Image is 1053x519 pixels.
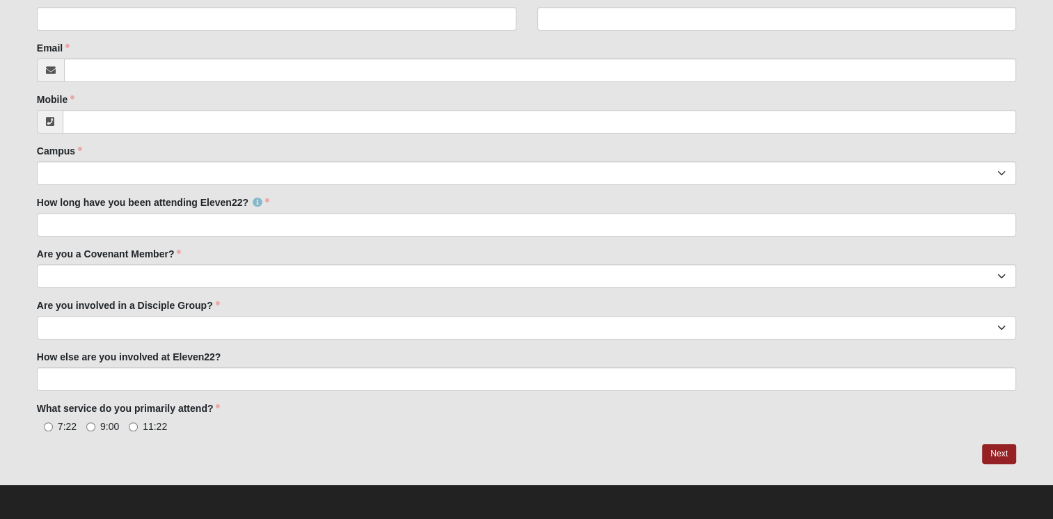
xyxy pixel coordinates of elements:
label: Mobile [37,93,74,106]
input: 7:22 [44,422,53,431]
input: 9:00 [86,422,95,431]
label: Are you involved in a Disciple Group? [37,298,220,312]
a: Next [982,444,1016,464]
span: 11:22 [143,421,167,432]
label: Are you a Covenant Member? [37,247,182,261]
label: Email [37,41,70,55]
span: 9:00 [100,421,119,432]
label: Campus [37,144,82,158]
input: 11:22 [129,422,138,431]
label: How else are you involved at Eleven22? [37,350,221,364]
label: What service do you primarily attend? [37,401,221,415]
label: How long have you been attending Eleven22? [37,195,269,209]
span: 7:22 [58,421,77,432]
